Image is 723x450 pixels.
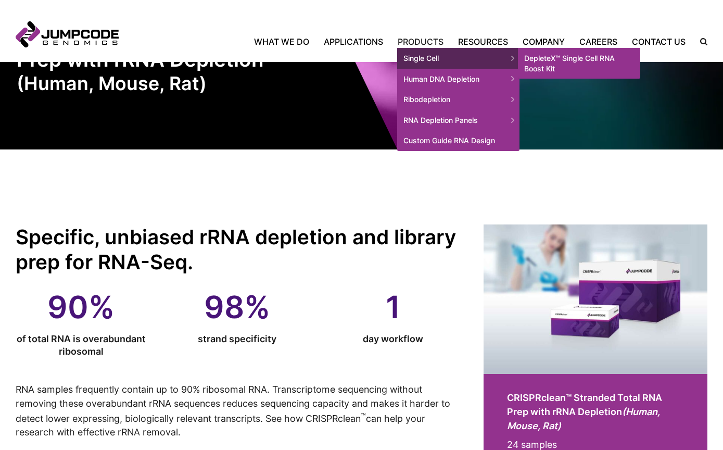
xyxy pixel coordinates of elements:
[16,383,459,440] p: RNA samples frequently contain up to 90% ribosomal RNA. Transcriptome sequencing without removing...
[397,89,519,110] span: Ribodepletion
[572,35,625,48] a: Careers
[507,406,660,431] em: (Human, Mouse, Rat)
[693,38,707,45] label: Search the site.
[119,35,693,48] nav: Primary Navigation
[316,35,390,48] a: Applications
[451,35,515,48] a: Resources
[390,35,451,48] a: Products
[397,110,519,131] span: RNA Depletion Panels
[16,292,147,322] data-callout-value: 90%
[361,412,366,420] sup: ™
[16,224,459,275] h2: Specific, unbiased rRNA depletion and library prep for RNA-Seq.
[397,69,519,90] span: Human DNA Depletion
[17,72,378,95] em: (Human, Mouse, Rat)
[16,333,147,357] data-callout-description: of total RNA is overabundant ribosomal
[327,292,459,322] data-callout-value: 1
[172,333,303,345] data-callout-description: strand specificity
[515,35,572,48] a: Company
[397,48,519,69] span: Single Cell
[625,35,693,48] a: Contact Us
[254,35,316,48] a: What We Do
[507,391,684,433] h2: CRISPRclean™ Stranded Total RNA Prep with rRNA Depletion
[397,130,519,151] a: Custom Guide RNA Design
[172,292,303,322] data-callout-value: 98%
[327,333,459,345] data-callout-description: day workflow
[518,48,640,79] a: DepleteX™ Single Cell RNA Boost Kit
